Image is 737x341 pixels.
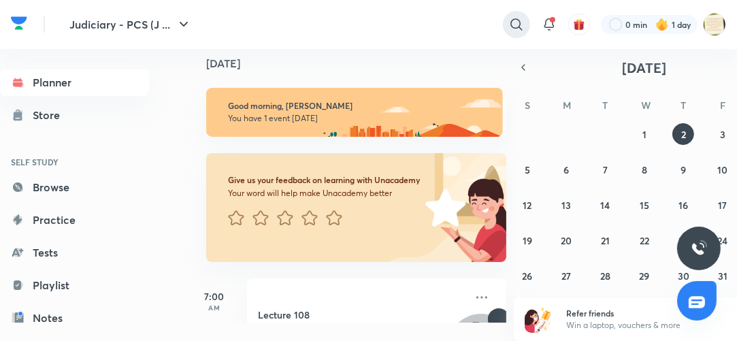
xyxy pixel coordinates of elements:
[523,234,532,247] abbr: October 19, 2025
[655,18,669,31] img: streak
[712,229,734,251] button: October 24, 2025
[712,123,734,145] button: October 3, 2025
[601,234,610,247] abbr: October 21, 2025
[555,265,577,287] button: October 27, 2025
[561,199,571,212] abbr: October 13, 2025
[206,58,520,69] h4: [DATE]
[642,128,646,141] abbr: October 1, 2025
[555,229,577,251] button: October 20, 2025
[712,194,734,216] button: October 17, 2025
[640,234,649,247] abbr: October 22, 2025
[522,270,532,282] abbr: October 26, 2025
[642,163,647,176] abbr: October 8, 2025
[681,99,686,112] abbr: Thursday
[258,308,427,322] h5: Lecture 108
[681,163,686,176] abbr: October 9, 2025
[603,99,608,112] abbr: Tuesday
[678,270,689,282] abbr: October 30, 2025
[33,107,68,123] div: Store
[681,128,686,141] abbr: October 2, 2025
[566,307,734,319] h6: Refer friends
[678,199,688,212] abbr: October 16, 2025
[568,14,590,35] button: avatar
[634,265,655,287] button: October 29, 2025
[187,289,242,304] h5: 7:00
[672,229,694,251] button: October 23, 2025
[720,99,725,112] abbr: Friday
[595,229,617,251] button: October 21, 2025
[703,13,726,36] img: ANJALI Dogra
[718,270,727,282] abbr: October 31, 2025
[523,199,531,212] abbr: October 12, 2025
[672,194,694,216] button: October 16, 2025
[228,175,422,185] h6: Give us your feedback on learning with Unacademy
[517,159,538,180] button: October 5, 2025
[634,229,655,251] button: October 22, 2025
[517,265,538,287] button: October 26, 2025
[517,229,538,251] button: October 19, 2025
[717,234,727,247] abbr: October 24, 2025
[641,99,651,112] abbr: Wednesday
[555,194,577,216] button: October 13, 2025
[11,13,27,33] img: Company Logo
[561,234,572,247] abbr: October 20, 2025
[561,270,571,282] abbr: October 27, 2025
[379,153,506,262] img: feedback_image
[525,306,552,333] img: referral
[525,163,530,176] abbr: October 5, 2025
[640,199,649,212] abbr: October 15, 2025
[720,128,725,141] abbr: October 3, 2025
[573,18,585,31] img: avatar
[566,319,734,331] p: Win a laptop, vouchers & more
[634,159,655,180] button: October 8, 2025
[11,13,27,37] a: Company Logo
[595,194,617,216] button: October 14, 2025
[634,194,655,216] button: October 15, 2025
[603,163,608,176] abbr: October 7, 2025
[691,240,707,257] img: ttu
[717,163,727,176] abbr: October 10, 2025
[672,159,694,180] button: October 9, 2025
[228,113,485,124] p: You have 1 event [DATE]
[672,123,694,145] button: October 2, 2025
[718,199,727,212] abbr: October 17, 2025
[563,99,571,112] abbr: Monday
[601,199,610,212] abbr: October 14, 2025
[712,265,734,287] button: October 31, 2025
[61,11,200,38] button: Judiciary - PCS (J ...
[678,234,689,247] abbr: October 23, 2025
[595,265,617,287] button: October 28, 2025
[623,59,667,77] span: [DATE]
[672,265,694,287] button: October 30, 2025
[563,163,569,176] abbr: October 6, 2025
[187,304,242,312] p: AM
[600,270,610,282] abbr: October 28, 2025
[634,123,655,145] button: October 1, 2025
[228,101,485,111] h6: Good morning, [PERSON_NAME]
[228,188,422,199] p: Your word will help make Unacademy better
[639,270,649,282] abbr: October 29, 2025
[206,88,503,137] img: morning
[712,159,734,180] button: October 10, 2025
[595,159,617,180] button: October 7, 2025
[517,194,538,216] button: October 12, 2025
[555,159,577,180] button: October 6, 2025
[525,99,530,112] abbr: Sunday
